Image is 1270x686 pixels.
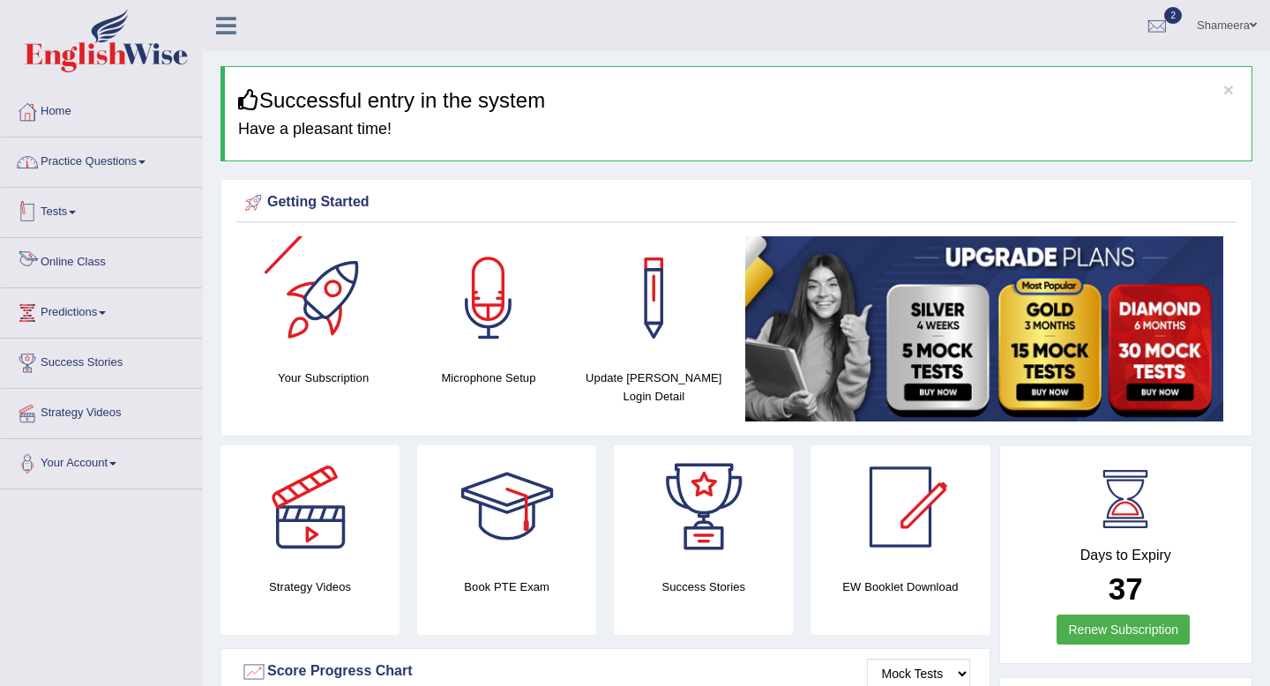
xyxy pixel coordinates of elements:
[614,578,793,596] h4: Success Stories
[220,578,400,596] h4: Strategy Videos
[1,439,202,483] a: Your Account
[1,188,202,232] a: Tests
[811,578,990,596] h4: EW Booklet Download
[1020,548,1233,563] h4: Days to Expiry
[238,121,1238,138] h4: Have a pleasant time!
[580,369,728,406] h4: Update [PERSON_NAME] Login Detail
[250,369,397,387] h4: Your Subscription
[1,238,202,282] a: Online Class
[238,89,1238,112] h3: Successful entry in the system
[1,339,202,383] a: Success Stories
[241,190,1232,216] div: Getting Started
[1,389,202,433] a: Strategy Videos
[417,578,596,596] h4: Book PTE Exam
[1164,7,1182,24] span: 2
[1,138,202,182] a: Practice Questions
[1,288,202,332] a: Predictions
[415,369,562,387] h4: Microphone Setup
[1109,571,1143,606] b: 37
[1,87,202,131] a: Home
[241,659,970,685] div: Score Progress Chart
[1057,615,1190,645] a: Renew Subscription
[745,236,1223,421] img: small5.jpg
[1223,80,1234,99] button: ×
